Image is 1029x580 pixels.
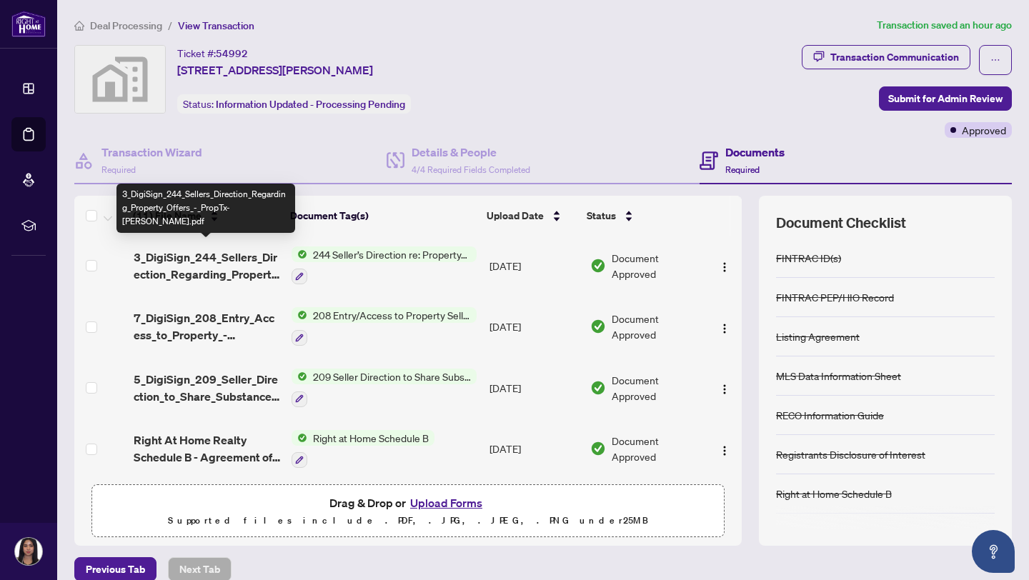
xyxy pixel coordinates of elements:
span: 3_DigiSign_244_Sellers_Direction_Regarding_Property_Offers_-_PropTx-[PERSON_NAME].pdf [134,249,281,283]
li: / [168,17,172,34]
span: 209 Seller Direction to Share Substance of Offers [307,369,477,384]
img: Document Status [590,380,606,396]
div: Status: [177,94,411,114]
img: Status Icon [292,246,307,262]
span: Drag & Drop orUpload FormsSupported files include .PDF, .JPG, .JPEG, .PNG under25MB [92,485,724,538]
button: Transaction Communication [802,45,970,69]
div: RECO Information Guide [776,407,884,423]
h4: Details & People [412,144,530,161]
img: Logo [719,261,730,273]
span: 208 Entry/Access to Property Seller Acknowledgement [307,307,477,323]
span: View Transaction [178,19,254,32]
h4: Documents [725,144,785,161]
div: MLS Data Information Sheet [776,368,901,384]
img: svg%3e [75,46,165,113]
span: Drag & Drop or [329,494,487,512]
img: Document Status [590,258,606,274]
span: Deal Processing [90,19,162,32]
button: Logo [713,437,736,460]
div: Right at Home Schedule B [776,486,892,501]
span: [STREET_ADDRESS][PERSON_NAME] [177,61,373,79]
p: Supported files include .PDF, .JPG, .JPEG, .PNG under 25 MB [101,512,715,529]
img: Document Status [590,319,606,334]
img: Status Icon [292,307,307,323]
span: ellipsis [990,55,1000,65]
span: 4/4 Required Fields Completed [412,164,530,175]
img: Status Icon [292,369,307,384]
span: home [74,21,84,31]
button: Status Icon209 Seller Direction to Share Substance of Offers [292,369,477,407]
img: Document Status [590,441,606,456]
button: Status Icon244 Seller’s Direction re: Property/Offers [292,246,477,285]
td: [DATE] [484,296,585,357]
span: Document Approved [612,311,701,342]
button: Logo [713,376,736,399]
span: Document Approved [612,372,701,404]
button: Submit for Admin Review [879,86,1012,111]
article: Transaction saved an hour ago [877,17,1012,34]
button: Logo [713,315,736,338]
div: Ticket #: [177,45,248,61]
span: Upload Date [487,208,544,224]
div: FINTRAC PEP/HIO Record [776,289,894,305]
span: 7_DigiSign_208_Entry_Access_to_Property_-_Seller_Acknowledgement_-_PropTx-[PERSON_NAME].pdf [134,309,281,344]
button: Status IconRight at Home Schedule B [292,430,434,469]
span: Required [725,164,760,175]
button: Logo [713,254,736,277]
span: Required [101,164,136,175]
div: Listing Agreement [776,329,860,344]
th: Upload Date [481,196,581,236]
button: Open asap [972,530,1015,573]
span: 54992 [216,47,248,60]
span: Submit for Admin Review [888,87,1003,110]
span: Information Updated - Processing Pending [216,98,405,111]
span: Status [587,208,616,224]
div: 3_DigiSign_244_Sellers_Direction_Regarding_Property_Offers_-_PropTx-[PERSON_NAME].pdf [116,184,295,233]
span: 5_DigiSign_209_Seller_Direction_to_Share_Substance_of_Offers_-_PropTx-[PERSON_NAME].pdf [134,371,281,405]
td: [DATE] [484,357,585,419]
span: Right at Home Schedule B [307,430,434,446]
span: Approved [962,122,1006,138]
img: Logo [719,445,730,456]
span: Document Approved [612,433,701,464]
img: Logo [719,384,730,395]
td: [DATE] [484,235,585,296]
span: Document Checklist [776,213,906,233]
button: Status Icon208 Entry/Access to Property Seller Acknowledgement [292,307,477,346]
div: FINTRAC ID(s) [776,250,841,266]
img: Status Icon [292,430,307,446]
th: Status [581,196,702,236]
span: 244 Seller’s Direction re: Property/Offers [307,246,477,262]
td: [DATE] [484,419,585,480]
div: Transaction Communication [830,46,959,69]
span: Right At Home Realty Schedule B - Agreement of Purchase and Sale.pdf [134,431,281,466]
img: logo [11,11,46,37]
img: Logo [719,323,730,334]
button: Upload Forms [406,494,487,512]
img: Profile Icon [15,538,42,565]
th: Document Tag(s) [284,196,481,236]
div: Registrants Disclosure of Interest [776,446,925,462]
span: Document Approved [612,250,701,281]
h4: Transaction Wizard [101,144,202,161]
